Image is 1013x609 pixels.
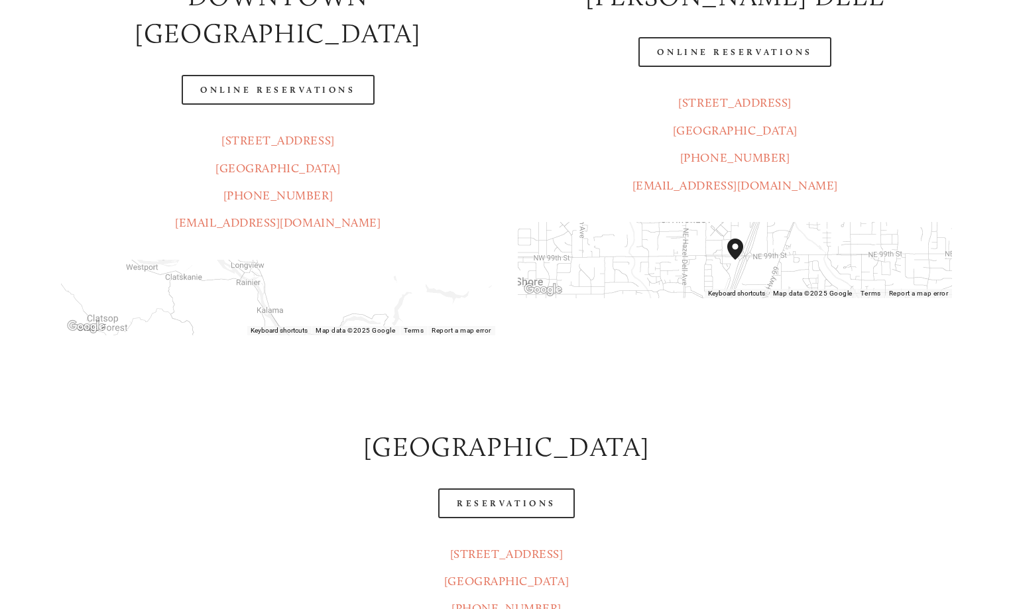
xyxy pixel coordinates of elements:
a: [GEOGRAPHIC_DATA] [215,161,340,176]
a: [PHONE_NUMBER] [223,188,333,203]
span: Map data ©2025 Google [316,327,395,334]
a: Open this area in Google Maps (opens a new window) [521,281,565,298]
a: [PHONE_NUMBER] [680,150,790,165]
a: Open this area in Google Maps (opens a new window) [64,318,108,335]
button: Keyboard shortcuts [708,289,765,298]
a: Terms [861,290,881,297]
a: Report a map error [432,327,491,334]
img: Google [64,318,108,335]
a: [EMAIL_ADDRESS][DOMAIN_NAME] [175,215,381,230]
a: [STREET_ADDRESS] [221,133,335,148]
h2: [GEOGRAPHIC_DATA] [61,428,953,466]
div: Amaro's Table 816 Northeast 98th Circle Vancouver, WA, 98665, United States [727,239,759,281]
a: [STREET_ADDRESS] [678,95,792,110]
a: [GEOGRAPHIC_DATA] [673,123,798,138]
a: Terms [404,327,424,334]
span: Map data ©2025 Google [773,290,853,297]
button: Keyboard shortcuts [251,326,308,335]
a: [EMAIL_ADDRESS][DOMAIN_NAME] [632,178,838,193]
a: Report a map error [889,290,949,297]
a: [STREET_ADDRESS][GEOGRAPHIC_DATA] [444,547,569,588]
img: Google [521,281,565,298]
a: Reservations [438,488,575,518]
